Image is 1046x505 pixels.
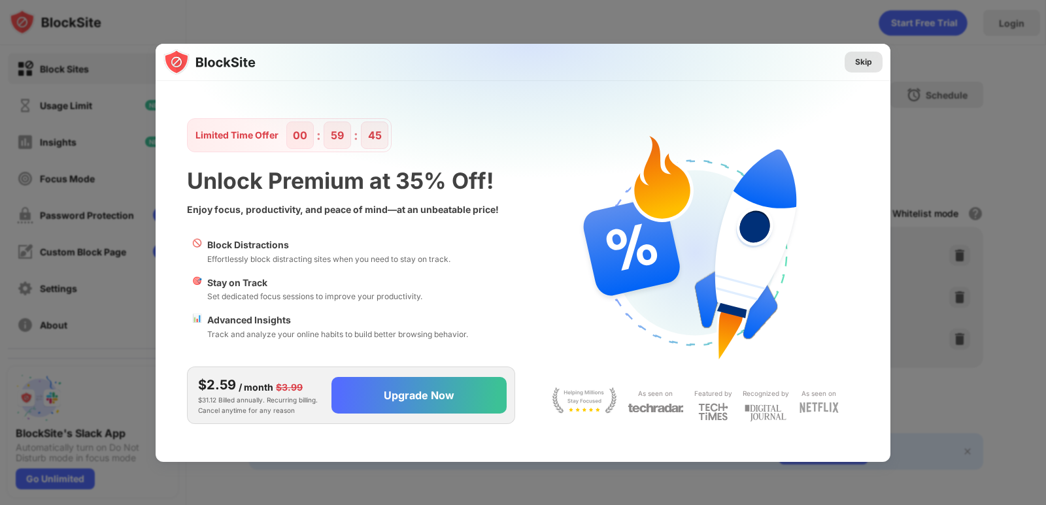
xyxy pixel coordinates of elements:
[207,328,468,340] div: Track and analyze your online habits to build better browsing behavior.
[239,380,273,395] div: / month
[192,313,202,340] div: 📊
[207,313,468,327] div: Advanced Insights
[694,387,732,400] div: Featured by
[198,375,321,415] div: $31.12 Billed annually. Recurring billing. Cancel anytime for any reason
[801,387,836,400] div: As seen on
[745,402,786,424] img: light-digital-journal.svg
[855,56,872,69] div: Skip
[638,387,673,400] div: As seen on
[698,402,728,421] img: light-techtimes.svg
[163,44,898,302] img: gradient.svg
[384,389,454,402] div: Upgrade Now
[552,387,617,414] img: light-stay-focus.svg
[743,387,789,400] div: Recognized by
[276,380,303,395] div: $3.99
[800,402,839,413] img: light-netflix.svg
[198,375,236,395] div: $2.59
[628,402,684,414] img: light-techradar.svg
